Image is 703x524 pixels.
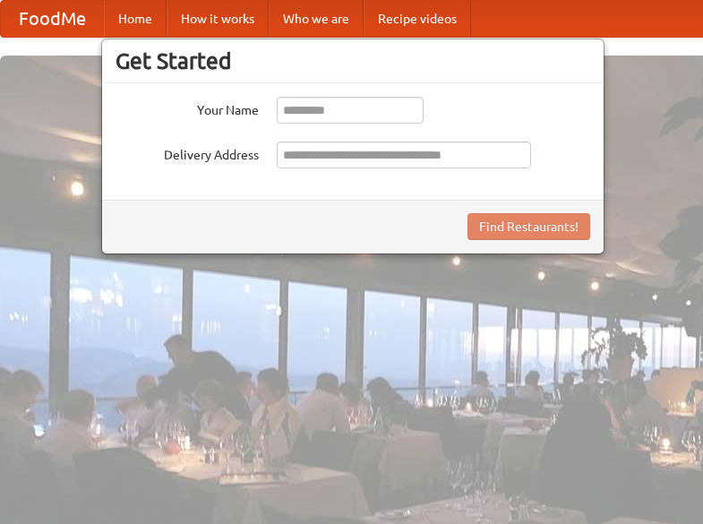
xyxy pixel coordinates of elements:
[467,213,590,240] button: Find Restaurants!
[167,1,269,37] a: How it works
[104,1,167,37] a: Home
[116,97,259,119] label: Your Name
[116,142,259,164] label: Delivery Address
[364,1,471,37] a: Recipe videos
[1,1,104,37] a: FoodMe
[116,47,590,74] h3: Get Started
[269,1,364,37] a: Who we are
